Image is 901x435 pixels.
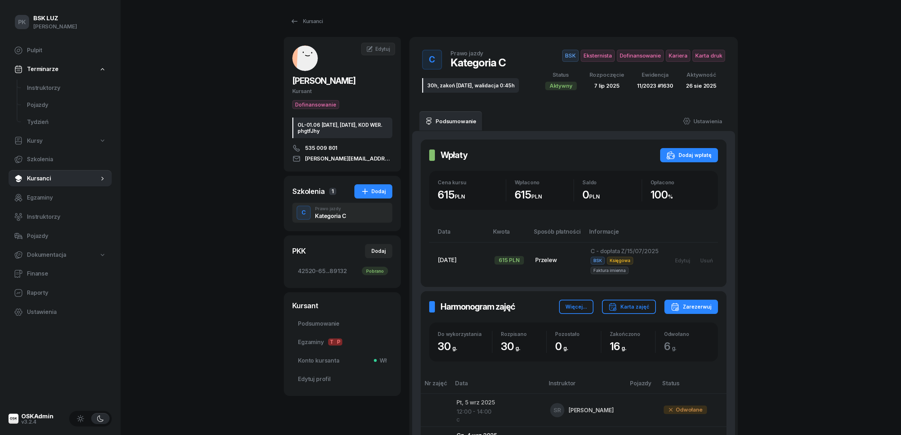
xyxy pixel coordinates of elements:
small: g. [672,344,677,352]
button: Dodaj [354,184,392,199]
span: 7 lip 2025 [594,82,619,89]
div: [PERSON_NAME] [33,22,77,31]
a: Instruktorzy [9,208,112,225]
div: Odwołane [664,406,707,414]
span: Szkolenia [27,155,106,164]
small: g. [621,344,626,352]
div: C [426,53,438,67]
button: Więcej... [559,300,593,314]
span: P [335,338,342,346]
span: 1 [329,188,336,195]
div: Kursanci [290,17,323,26]
div: Opłacono [651,179,710,185]
span: BSK [591,257,605,264]
a: Terminarze [9,61,112,77]
div: Kursant [292,301,392,311]
div: Kursant [292,87,392,96]
a: 535 009 801 [292,144,392,152]
span: Edytuj profil [298,375,387,384]
span: [PERSON_NAME] [292,76,355,86]
a: Finanse [9,265,112,282]
span: Pojazdy [27,100,106,110]
div: C [457,416,538,422]
th: Nr zajęć [421,379,451,394]
div: Do wykorzystania [438,331,492,337]
a: Kursanci [284,14,329,28]
button: Dodaj [365,244,392,258]
div: Pobrano [362,267,388,275]
span: Finanse [27,269,106,278]
span: Instruktorzy [27,83,106,93]
span: PK [18,19,26,25]
div: Kategoria C [450,56,506,69]
small: g. [452,344,457,352]
div: Status [545,70,577,80]
span: T [328,338,335,346]
a: Podsumowanie [292,315,392,332]
div: 30h, zakoń [DATE], walidacja 0:45h [422,78,519,93]
span: 535 009 801 [305,144,337,152]
a: Raporty [9,284,112,301]
div: 12:00 - 14:00 [457,407,538,417]
a: Pojazdy [21,97,112,114]
div: 615 PLN [494,256,524,265]
th: Informacje [585,227,664,242]
div: Wpłacono [515,179,574,185]
div: Kategoria C [315,213,346,219]
span: Dofinansowanie [292,100,339,109]
div: Więcej... [565,303,587,311]
th: Pojazdy [626,379,658,394]
div: Odwołano [664,331,709,337]
h2: Harmonogram zajęć [441,301,515,312]
button: Usuń [695,255,718,266]
span: 42520-65...89132 [298,267,387,276]
a: Tydzień [21,114,112,131]
span: Podsumowanie [298,319,387,328]
div: PKK [292,246,306,256]
div: Przelew [535,256,579,265]
div: Saldo [582,179,642,185]
span: Kursanci [27,174,99,183]
div: Dodaj [361,187,386,196]
th: Sposób płatności [530,227,585,242]
span: Edytuj [375,46,390,52]
a: Kursy [9,133,112,149]
span: Karta druk [692,50,725,62]
a: [PERSON_NAME][EMAIL_ADDRESS][DOMAIN_NAME] [292,154,392,163]
th: Status [658,379,726,394]
span: SR [553,407,561,413]
a: Szkolenia [9,151,112,168]
span: Faktura imienna [591,267,629,274]
div: Prawo jazdy [315,207,346,211]
div: Rozpoczęcie [590,70,624,80]
span: Pulpit [27,46,106,55]
a: Kursanci [9,170,112,187]
a: EgzaminyTP [292,333,392,350]
button: Karta zajęć [602,300,656,314]
span: Wł [377,356,387,365]
small: PLN [589,193,600,200]
div: Dodaj wpłatę [667,151,712,159]
span: Tydzień [27,118,106,127]
span: Dokumentacja [27,250,66,260]
div: OSKAdmin [21,413,54,419]
a: Ustawienia [677,111,728,131]
span: Egzaminy [27,193,106,202]
div: 0 [555,340,601,353]
span: Instruktorzy [27,212,106,222]
span: Pojazdy [27,232,106,241]
a: Ustawienia [9,304,112,321]
div: Ewidencja [637,70,673,80]
div: Zarezerwuj [671,303,712,311]
small: g. [563,344,568,352]
span: [PERSON_NAME][EMAIL_ADDRESS][DOMAIN_NAME] [305,154,392,163]
button: CPrawo jazdyKategoria C [292,203,392,223]
div: Pozostało [555,331,601,337]
div: Karta zajęć [608,303,650,311]
small: PLN [455,193,465,200]
div: Szkolenia [292,186,325,196]
a: Konto kursantaWł [292,352,392,369]
img: logo-xs@2x.png [9,414,18,424]
a: Egzaminy [9,189,112,206]
div: Dodaj [371,247,386,255]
